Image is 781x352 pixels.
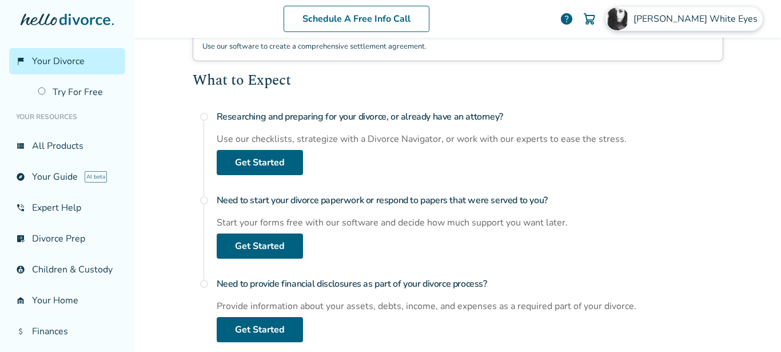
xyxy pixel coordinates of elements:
[16,296,25,305] span: garage_home
[217,105,723,128] h4: Researching and preparing for your divorce, or already have an attorney?
[31,79,125,105] a: Try For Free
[16,57,25,66] span: flag_2
[217,133,723,145] div: Use our checklists, strategize with a Divorce Navigator, or work with our experts to ease the str...
[16,234,25,243] span: list_alt_check
[16,172,25,181] span: explore
[193,70,723,92] h2: What to Expect
[9,318,125,345] a: attach_moneyFinances
[9,226,125,252] a: list_alt_checkDivorce Prep
[200,196,209,205] span: radio_button_unchecked
[9,133,125,159] a: view_listAll Products
[217,300,723,313] div: Provide information about your assets, debts, income, and expenses as a required part of your div...
[217,150,303,175] a: Get Started
[9,195,125,221] a: phone_in_talkExpert Help
[217,272,723,295] h4: Need to provide financial disclosures as part of your divorce process?
[9,105,125,128] li: Your Resources
[217,234,303,259] a: Get Started
[9,164,125,190] a: exploreYour GuideAI beta
[217,189,723,212] h4: Need to start your divorce paperwork or respond to papers that were served to you?
[9,256,125,283] a: account_childChildren & Custody
[16,203,25,212] span: phone_in_talk
[583,12,596,26] img: Cart
[16,327,25,336] span: attach_money
[217,216,723,229] div: Start your forms free with our software and decide how much support you want later.
[32,55,85,68] span: Your Divorce
[284,6,429,32] a: Schedule A Free Info Call
[202,41,641,52] p: Use our software to create a comprehensive settlement agreement.
[633,13,762,25] span: [PERSON_NAME] White Eyes
[16,265,25,274] span: account_child
[200,279,209,288] span: radio_button_unchecked
[606,7,629,30] img: Desiree White Eyes
[560,12,573,26] a: help
[217,317,303,342] a: Get Started
[9,48,125,74] a: flag_2Your Divorce
[9,287,125,314] a: garage_homeYour Home
[16,141,25,151] span: view_list
[85,171,107,183] span: AI beta
[200,112,209,121] span: radio_button_unchecked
